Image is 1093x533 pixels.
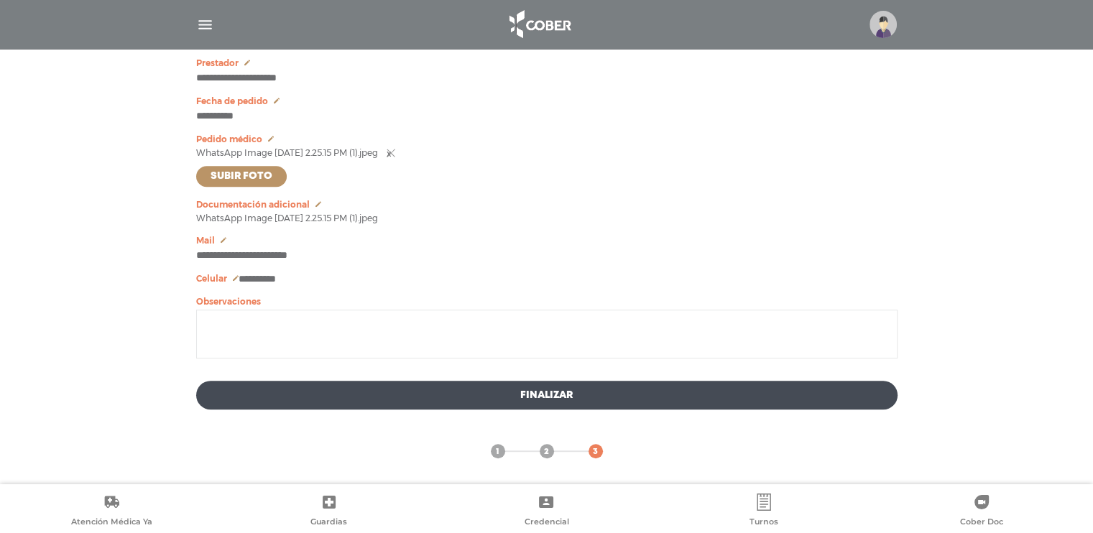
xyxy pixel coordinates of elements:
span: Atención Médica Ya [71,516,152,529]
span: 2 [544,445,549,458]
span: Prestador [196,58,239,68]
span: Turnos [750,516,778,529]
img: profile-placeholder.svg [870,11,897,38]
a: Turnos [655,493,873,530]
a: Guardias [221,493,438,530]
img: logo_cober_home-white.png [502,7,577,42]
span: WhatsApp Image [DATE] 2.25.15 PM (1).jpeg [196,214,378,223]
a: Credencial [438,493,655,530]
label: Subir foto [196,166,287,187]
span: Pedido médico [196,134,262,144]
span: Credencial [524,516,568,529]
a: 1 [491,444,505,458]
span: 1 [496,445,499,458]
a: 2 [540,444,554,458]
span: Celular [196,274,227,284]
a: Atención Médica Ya [3,493,221,530]
span: Cober Doc [960,516,1003,529]
button: Finalizar [196,381,898,409]
span: Mail [196,236,215,246]
span: WhatsApp Image [DATE] 2.25.15 PM (1).jpeg [196,149,378,157]
a: Cober Doc [872,493,1090,530]
span: Fecha de pedido [196,96,268,106]
a: 3 [589,444,603,458]
a: x [387,149,395,157]
img: Cober_menu-lines-white.svg [196,16,214,34]
p: Observaciones [196,297,898,307]
span: Documentación adicional [196,200,310,210]
span: Guardias [310,516,347,529]
span: 3 [593,445,598,458]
